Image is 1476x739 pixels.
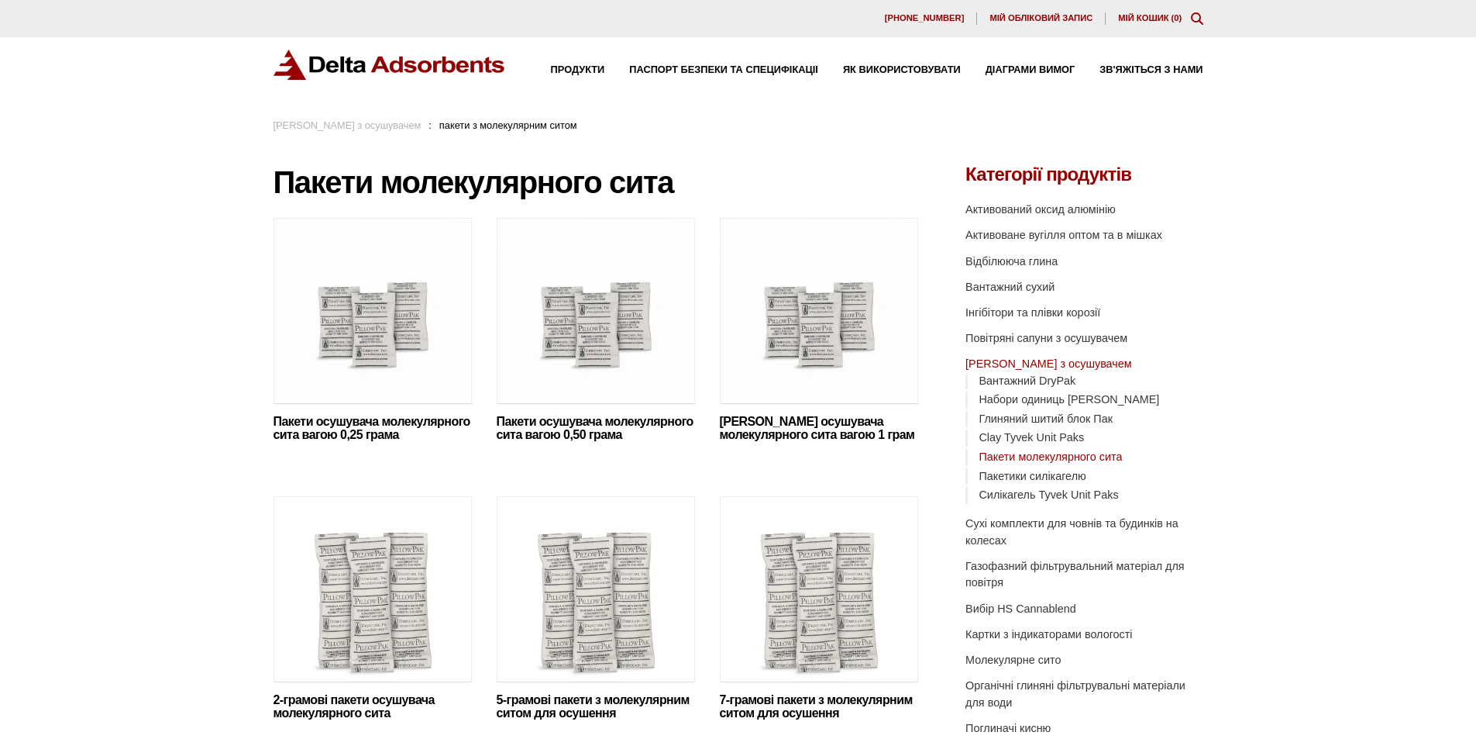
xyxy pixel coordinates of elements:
img: Адсорбенти Дельта [274,50,506,80]
font: Пакети осушувача молекулярного сита вагою 0,25 грама [274,415,470,441]
a: Силікагель Tyvek Unit Paks [979,489,1118,501]
font: 0 [1174,13,1178,22]
font: Мій обліковий запис [989,13,1092,22]
a: Пакети молекулярного сита [979,451,1122,463]
a: Мій кошик (0) [1118,13,1182,22]
a: Газофазний фільтрувальний матеріал для повітря [965,560,1185,589]
a: Пакетики силікагелю [979,470,1085,482]
font: 2-грамові пакети осушувача молекулярного сита [274,693,435,720]
a: Пакети осушувача молекулярного сита вагою 0,25 грама [274,416,472,442]
font: [PHONE_NUMBER] [885,13,965,22]
font: Категорії продуктів [965,164,1131,185]
a: Мій обліковий запис [977,12,1106,25]
a: Молекулярне сито [965,654,1061,666]
a: Вантажний DryPak [979,375,1075,387]
font: Паспорт безпеки та специфікації [629,64,818,75]
a: Активований оксид алюмінію [965,203,1116,216]
a: Картки з індикаторами вологості [965,628,1133,641]
a: Сухі комплекти для човнів та будинків на колесах [965,517,1178,547]
a: Як використовувати [818,65,961,75]
font: Пакети молекулярного сита [274,165,674,199]
font: [PERSON_NAME] осушувача молекулярного сита вагою 1 грам [720,415,915,441]
a: 2-грамові пакети осушувача молекулярного сита [274,694,472,720]
font: Зв'яжіться з нами [1099,64,1202,75]
a: [PHONE_NUMBER] [872,12,978,25]
a: Органічні глиняні фільтрувальні матеріали для води [965,679,1185,709]
a: [PERSON_NAME] з осушувачем [274,119,421,131]
font: 7-грамові пакети з молекулярним ситом для осушення [720,693,913,720]
a: Продукти [526,65,605,75]
a: Паспорт безпеки та специфікації [604,65,818,75]
a: Clay Tyvek Unit Paks [979,431,1084,444]
font: Продукти [551,64,605,75]
font: Діаграми вимог [986,64,1075,75]
font: Пакети осушувача молекулярного сита вагою 0,50 грама [497,415,693,441]
a: Інгібітори та плівки корозії [965,306,1100,319]
a: [PERSON_NAME] з осушувачем [965,357,1132,370]
a: Повітряні сапуни з осушувачем [965,332,1127,344]
a: Набори одиниць [PERSON_NAME] [979,393,1159,406]
font: пакети з молекулярним ситом [439,119,577,131]
font: 5-грамові пакети з молекулярним ситом для осушення [497,693,690,720]
a: Поглиначі кисню [965,722,1051,734]
a: Пакети осушувача молекулярного сита вагою 0,50 грама [497,416,695,442]
a: 7-грамові пакети з молекулярним ситом для осушення [720,694,918,720]
a: Діаграми вимог [961,65,1075,75]
font: Мій кошик ( [1118,13,1174,22]
font: Як використовувати [843,64,961,75]
div: Перемикання модального вмісту [1191,12,1203,25]
a: Зв'яжіться з нами [1075,65,1202,75]
font: ) [1179,13,1182,22]
a: [PERSON_NAME] осушувача молекулярного сита вагою 1 грам [720,416,918,442]
a: Вибір HS Cannablend [965,603,1076,615]
font: : [428,119,432,131]
a: Вантажний сухий [965,281,1055,293]
a: 5-грамові пакети з молекулярним ситом для осушення [497,694,695,720]
a: Глиняний шитий блок Пак [979,413,1113,425]
a: Активоване вугілля оптом та в мішках [965,229,1162,241]
a: Відбілююча глина [965,255,1058,268]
